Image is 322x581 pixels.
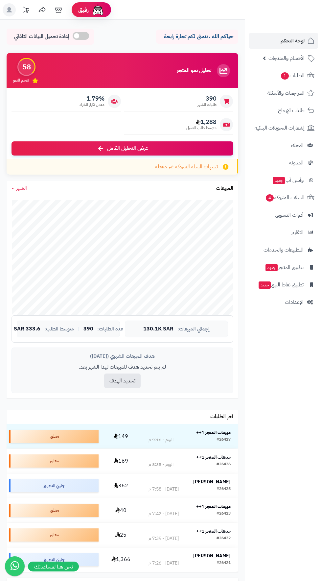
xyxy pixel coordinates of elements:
img: logo-2.png [277,18,316,32]
span: المراجعات والأسئلة [267,88,305,98]
div: هدف المبيعات الشهري ([DATE]) [17,353,228,360]
span: لوحة التحكم [281,36,305,45]
a: المدونة [249,155,318,171]
div: #26425 [217,486,231,493]
td: 1,366 [101,547,141,572]
div: [DATE] - 7:26 م [149,560,179,567]
span: 1.79% [80,95,104,102]
a: عرض التحليل الكامل [11,141,233,156]
span: 1 [281,72,289,80]
span: 333.6 SAR [14,326,40,332]
span: السلات المتروكة [265,193,305,202]
a: المراجعات والأسئلة [249,85,318,101]
a: وآتس آبجديد [249,172,318,188]
span: تنبيهات السلة المتروكة غير مفعلة [155,163,218,171]
span: رفيق [78,6,89,14]
span: 390 [83,326,93,332]
td: 25 [101,523,141,547]
span: تطبيق المتجر [265,263,304,272]
span: طلبات الإرجاع [278,106,305,115]
div: جاري التجهيز [9,479,99,492]
span: الشهر [16,184,27,192]
span: أدوات التسويق [275,210,304,220]
p: حياكم الله ، نتمنى لكم تجارة رابحة [161,33,233,40]
td: 169 [101,449,141,473]
strong: مبيعات المتجر 1++ [196,528,231,535]
p: لم يتم تحديد هدف للمبيعات لهذا الشهر بعد. [17,363,228,371]
div: [DATE] - 7:39 م [149,535,179,542]
div: [DATE] - 7:58 م [149,486,179,493]
span: | [78,327,80,331]
a: التطبيقات والخدمات [249,242,318,258]
span: المدونة [289,158,304,167]
td: 362 [101,473,141,498]
span: العملاء [291,141,304,150]
span: تقييم النمو [13,78,29,83]
strong: مبيعات المتجر 1++ [196,454,231,461]
span: جديد [265,264,278,271]
div: #26423 [217,511,231,517]
a: تحديثات المنصة [17,3,34,18]
span: عرض التحليل الكامل [107,145,148,152]
a: العملاء [249,137,318,153]
span: 390 [197,95,217,102]
a: أدوات التسويق [249,207,318,223]
span: إعادة تحميل البيانات التلقائي [14,33,69,40]
h3: تحليل نمو المتجر [177,68,211,74]
a: السلات المتروكة4 [249,190,318,206]
div: جاري التجهيز [9,553,99,566]
span: جديد [259,281,271,289]
strong: مبيعات المتجر 1++ [196,429,231,436]
h3: آخر الطلبات [210,414,233,420]
span: الطلبات [280,71,305,80]
a: الإعدادات [249,294,318,310]
strong: [PERSON_NAME] [193,478,231,485]
a: لوحة التحكم [249,33,318,49]
span: متوسط طلب العميل [186,125,217,131]
span: وآتس آب [272,176,304,185]
a: الطلبات1 [249,68,318,84]
div: #26427 [217,437,231,443]
div: اليوم - 8:35 م [149,461,173,468]
span: طلبات الشهر [197,102,217,108]
span: عدد الطلبات: [97,326,123,332]
span: تطبيق نقاط البيع [258,280,304,289]
div: معلق [9,528,99,542]
span: معدل تكرار الشراء [80,102,104,108]
a: تطبيق نقاط البيعجديد [249,277,318,293]
a: الشهر [11,184,27,192]
span: التقارير [291,228,304,237]
div: #26422 [217,535,231,542]
span: إشعارات التحويلات البنكية [255,123,305,133]
a: تطبيق المتجرجديد [249,259,318,275]
span: جديد [273,177,285,184]
span: الأقسام والمنتجات [268,54,305,63]
span: الإعدادات [285,298,304,307]
td: 40 [101,498,141,522]
td: 149 [101,424,141,448]
span: 4 [266,194,274,202]
div: اليوم - 9:16 م [149,437,173,443]
span: 1,288 [186,118,217,126]
a: التقارير [249,225,318,240]
div: #26421 [217,560,231,567]
div: معلق [9,454,99,468]
span: متوسط الطلب: [44,326,74,332]
img: ai-face.png [91,3,104,16]
div: معلق [9,504,99,517]
div: [DATE] - 7:42 م [149,511,179,517]
div: معلق [9,430,99,443]
button: تحديد الهدف [104,374,141,388]
h3: المبيعات [216,185,233,191]
div: #26426 [217,461,231,468]
span: التطبيقات والخدمات [264,245,304,254]
span: إجمالي المبيعات: [177,326,210,332]
a: طلبات الإرجاع [249,103,318,118]
strong: مبيعات المتجر 1++ [196,503,231,510]
a: إشعارات التحويلات البنكية [249,120,318,136]
span: 130.1K SAR [143,326,173,332]
strong: [PERSON_NAME] [193,552,231,559]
